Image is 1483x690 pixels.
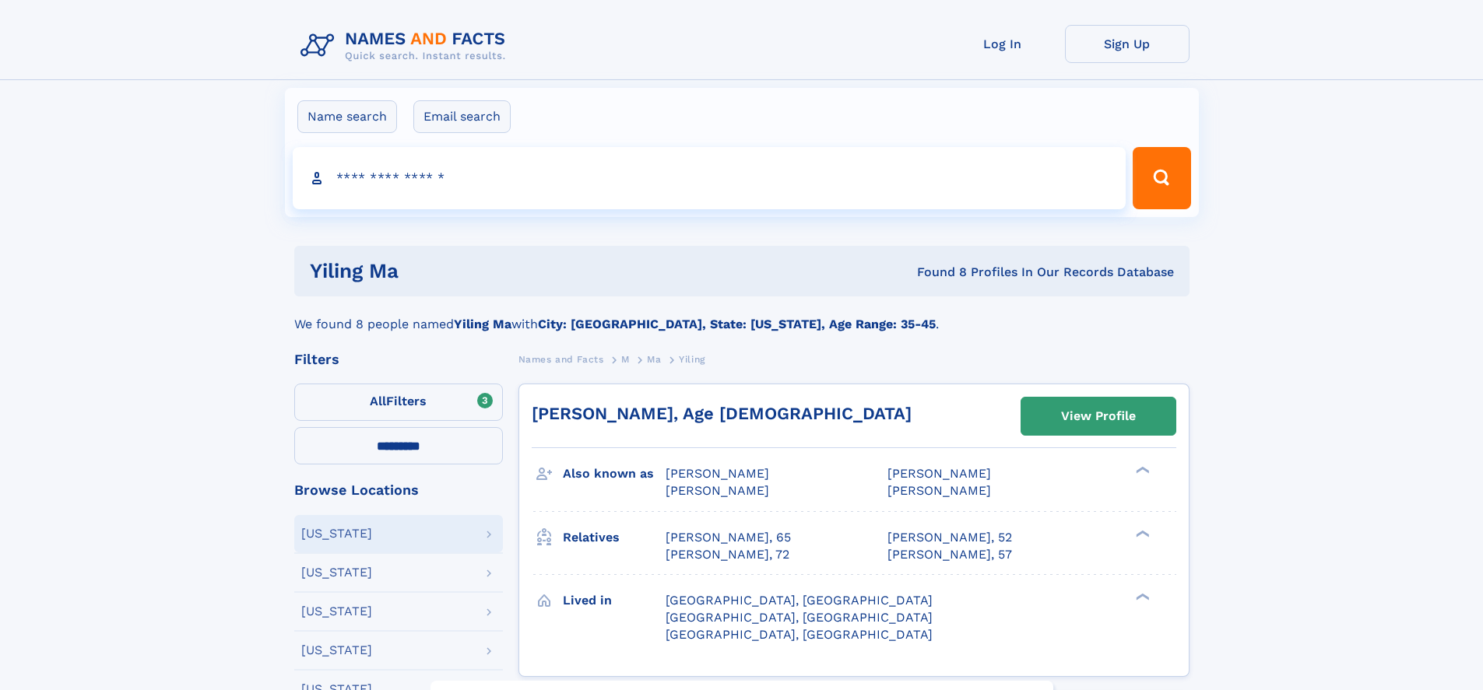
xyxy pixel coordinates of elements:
input: search input [293,147,1126,209]
a: [PERSON_NAME], 52 [887,529,1012,546]
a: Names and Facts [518,349,604,369]
b: Yiling Ma [454,317,511,331]
a: Ma [647,349,661,369]
a: View Profile [1021,398,1176,435]
div: [US_STATE] [301,644,372,657]
button: Search Button [1133,147,1190,209]
div: We found 8 people named with . [294,296,1190,334]
span: [PERSON_NAME] [887,466,991,481]
h3: Also known as [563,461,666,487]
span: All [370,394,386,408]
a: Log In [940,25,1065,63]
label: Name search [297,100,397,133]
div: [US_STATE] [301,605,372,618]
span: [GEOGRAPHIC_DATA], [GEOGRAPHIC_DATA] [666,610,933,625]
div: Browse Locations [294,483,503,497]
img: Logo Names and Facts [294,25,518,67]
span: [PERSON_NAME] [666,483,769,498]
a: [PERSON_NAME], 57 [887,546,1012,563]
h3: Lived in [563,587,666,614]
label: Email search [413,100,511,133]
b: City: [GEOGRAPHIC_DATA], State: [US_STATE], Age Range: 35-45 [538,317,936,331]
span: M [621,354,630,365]
div: [US_STATE] [301,566,372,579]
h3: Relatives [563,524,666,551]
div: [US_STATE] [301,527,372,540]
a: M [621,349,630,369]
a: [PERSON_NAME], Age [DEMOGRAPHIC_DATA] [532,404,912,423]
span: Ma [647,354,661,365]
label: Filters [294,384,503,421]
h1: Yiling Ma [310,261,658,281]
span: [GEOGRAPHIC_DATA], [GEOGRAPHIC_DATA] [666,593,933,608]
div: ❯ [1132,528,1151,538]
div: View Profile [1061,398,1136,434]
span: Yiling [679,354,705,365]
span: [GEOGRAPHIC_DATA], [GEOGRAPHIC_DATA] [666,627,933,642]
div: ❯ [1132,591,1151,601]
span: [PERSON_NAME] [887,483,991,498]
div: ❯ [1132,465,1151,475]
a: [PERSON_NAME], 72 [666,546,789,563]
div: Filters [294,352,503,366]
span: [PERSON_NAME] [666,466,769,481]
a: Sign Up [1065,25,1190,63]
div: Found 8 Profiles In Our Records Database [658,264,1174,281]
a: [PERSON_NAME], 65 [666,529,791,546]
